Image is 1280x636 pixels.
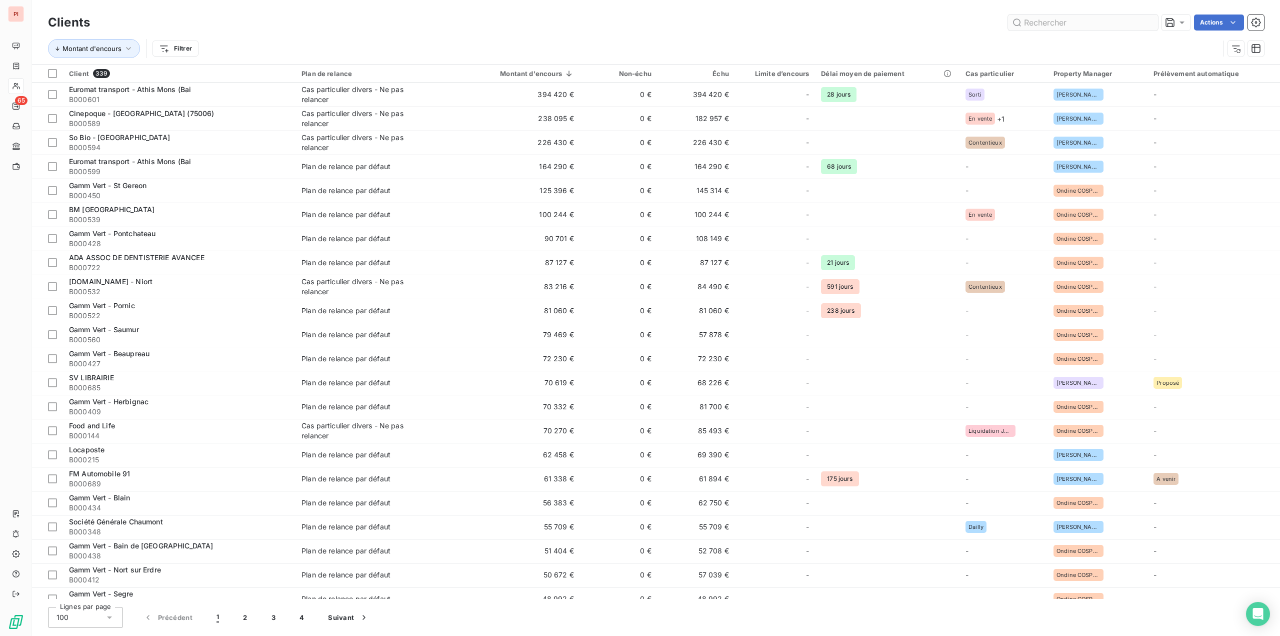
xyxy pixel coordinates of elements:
[580,587,657,611] td: 0 €
[461,587,580,611] td: 48 992 €
[461,347,580,371] td: 72 230 €
[301,70,455,78] div: Plan de relance
[301,306,390,316] div: Plan de relance par défaut
[301,546,390,556] div: Plan de relance par défaut
[301,330,390,340] div: Plan de relance par défaut
[301,133,426,153] div: Cas particulier divers - Ne pas relancer
[467,70,574,78] div: Montant d'encours
[1056,92,1100,98] span: [PERSON_NAME]
[461,83,580,107] td: 394 420 €
[287,607,316,628] button: 4
[997,114,1004,124] span: + 1
[301,474,390,484] div: Plan de relance par défaut
[580,539,657,563] td: 0 €
[968,428,1012,434] span: Liquidation Judiciaire
[461,467,580,491] td: 61 338 €
[316,607,381,628] button: Suivant
[965,570,968,579] span: -
[93,69,110,78] span: 339
[806,594,809,604] span: -
[821,471,858,486] span: 175 jours
[69,253,204,262] span: ADA ASSOC DE DENTISTERIE AVANCEE
[69,373,114,382] span: SV LIBRAIRIE
[1056,332,1100,338] span: Ondine COSPEREC
[69,229,155,238] span: Gamm Vert - Pontchateau
[580,83,657,107] td: 0 €
[69,431,289,441] span: B000144
[580,131,657,155] td: 0 €
[301,498,390,508] div: Plan de relance par défaut
[1056,548,1100,554] span: Ondine COSPEREC
[1153,138,1156,147] span: -
[657,155,735,179] td: 164 290 €
[657,467,735,491] td: 61 894 €
[821,70,953,78] div: Délai moyen de paiement
[69,565,161,574] span: Gamm Vert - Nort sur Erdre
[657,299,735,323] td: 81 060 €
[1056,260,1100,266] span: Ondine COSPEREC
[806,162,809,172] span: -
[301,354,390,364] div: Plan de relance par défaut
[1156,476,1175,482] span: A venir
[965,330,968,339] span: -
[69,119,289,129] span: B000589
[461,131,580,155] td: 226 430 €
[301,109,426,129] div: Cas particulier divers - Ne pas relancer
[806,570,809,580] span: -
[657,371,735,395] td: 68 226 €
[69,167,289,177] span: B000599
[657,107,735,131] td: 182 957 €
[69,301,135,310] span: Gamm Vert - Pornic
[1056,476,1100,482] span: [PERSON_NAME]
[806,258,809,268] span: -
[965,474,968,483] span: -
[657,323,735,347] td: 57 878 €
[461,275,580,299] td: 83 216 €
[1194,15,1244,31] button: Actions
[580,179,657,203] td: 0 €
[1153,210,1156,219] span: -
[965,306,968,315] span: -
[806,210,809,220] span: -
[301,210,390,220] div: Plan de relance par défaut
[301,594,390,604] div: Plan de relance par défaut
[461,155,580,179] td: 164 290 €
[657,443,735,467] td: 69 390 €
[1153,570,1156,579] span: -
[1153,282,1156,291] span: -
[69,215,289,225] span: B000539
[62,45,121,53] span: Montant d'encours
[806,186,809,196] span: -
[69,397,148,406] span: Gamm Vert - Herbignac
[69,239,289,249] span: B000428
[1056,596,1100,602] span: Ondine COSPEREC
[69,503,289,513] span: B000434
[580,155,657,179] td: 0 €
[461,443,580,467] td: 62 458 €
[1246,602,1270,626] div: Open Intercom Messenger
[301,421,426,441] div: Cas particulier divers - Ne pas relancer
[1153,330,1156,339] span: -
[259,607,287,628] button: 3
[806,378,809,388] span: -
[806,354,809,364] span: -
[968,140,1002,146] span: Contentieux
[806,138,809,148] span: -
[1153,114,1156,123] span: -
[461,299,580,323] td: 81 060 €
[461,539,580,563] td: 51 404 €
[580,491,657,515] td: 0 €
[69,85,191,94] span: Euromat transport - Athis Mons (Bai
[461,563,580,587] td: 50 672 €
[580,299,657,323] td: 0 €
[1056,188,1100,194] span: Ondine COSPEREC
[965,258,968,267] span: -
[657,515,735,539] td: 55 709 €
[965,378,968,387] span: -
[1056,380,1100,386] span: [PERSON_NAME]
[461,395,580,419] td: 70 332 €
[1153,594,1156,603] span: -
[1156,380,1179,386] span: Proposé
[69,517,163,526] span: Société Générale Chaumont
[806,450,809,460] span: -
